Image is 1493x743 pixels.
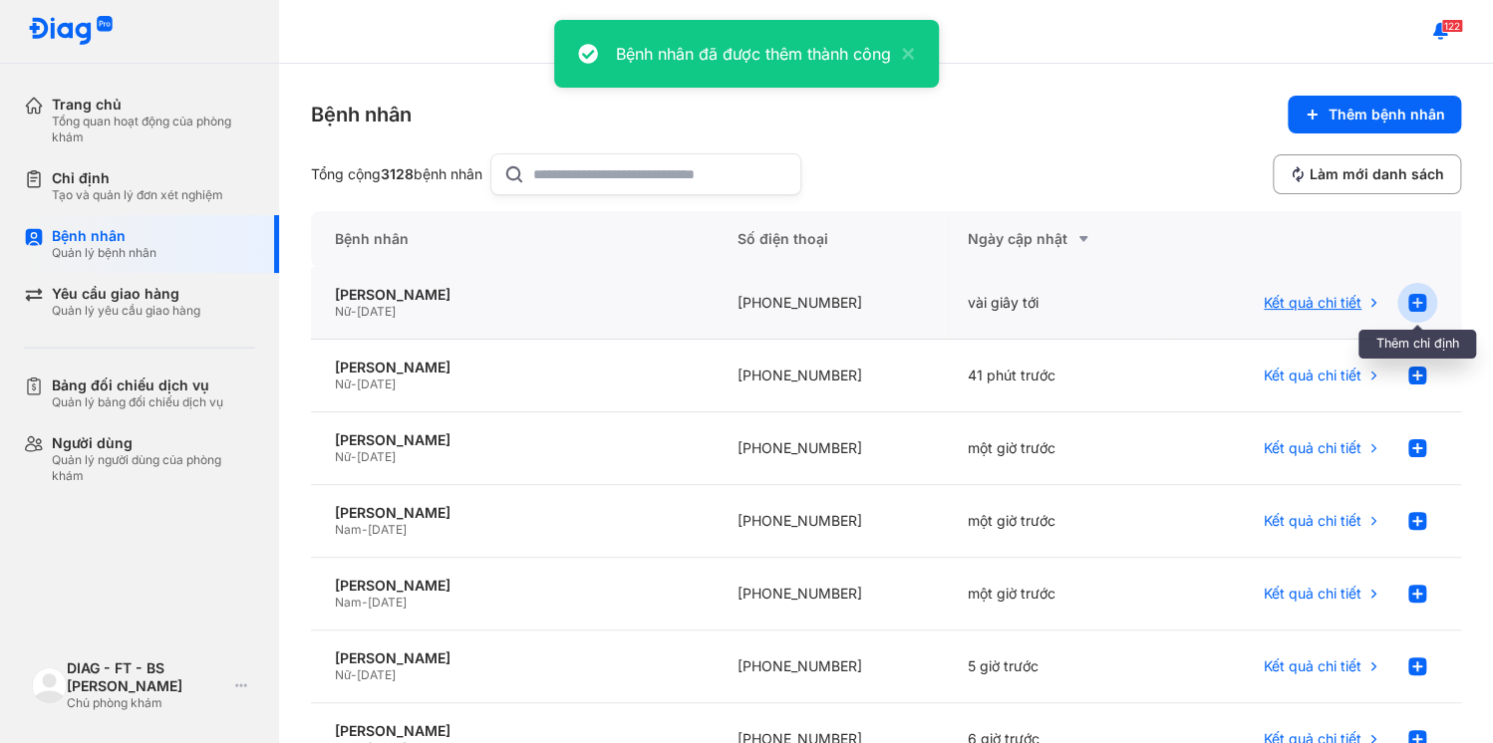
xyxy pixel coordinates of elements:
img: logo [32,667,67,702]
span: - [362,522,368,537]
div: Trang chủ [52,96,255,114]
div: Tổng quan hoạt động của phòng khám [52,114,255,145]
div: [PERSON_NAME] [335,577,690,595]
span: Kết quả chi tiết [1264,294,1361,312]
div: [PERSON_NAME] [335,722,690,740]
span: Kết quả chi tiết [1264,439,1361,457]
div: DIAG - FT - BS [PERSON_NAME] [67,659,227,695]
span: 122 [1441,19,1463,33]
div: một giờ trước [944,558,1174,630]
div: Chỉ định [52,169,223,187]
div: [PERSON_NAME] [335,504,690,522]
span: - [351,376,357,391]
span: [DATE] [357,304,396,319]
div: Số điện thoại [714,211,944,267]
span: Thêm bệnh nhân [1329,106,1445,124]
div: Bệnh nhân [311,211,714,267]
span: - [362,595,368,610]
span: - [351,449,357,464]
span: - [351,304,357,319]
span: Nữ [335,376,351,391]
div: [PHONE_NUMBER] [714,630,944,703]
div: Quản lý bảng đối chiếu dịch vụ [52,394,223,410]
img: logo [28,16,114,47]
div: Bệnh nhân [52,227,156,245]
div: Bảng đối chiếu dịch vụ [52,376,223,394]
div: Tổng cộng bệnh nhân [311,165,482,183]
div: Quản lý yêu cầu giao hàng [52,303,200,319]
span: [DATE] [357,376,396,391]
div: vài giây tới [944,267,1174,340]
div: Quản lý người dùng của phòng khám [52,452,255,484]
span: 3128 [381,165,414,182]
button: close [891,42,915,66]
div: [PHONE_NUMBER] [714,340,944,412]
div: [PHONE_NUMBER] [714,558,944,630]
span: Nữ [335,449,351,464]
div: một giờ trước [944,485,1174,558]
div: [PHONE_NUMBER] [714,412,944,485]
span: Kết quả chi tiết [1264,512,1361,530]
span: Kết quả chi tiết [1264,657,1361,675]
span: [DATE] [357,667,396,682]
div: [PERSON_NAME] [335,431,690,449]
div: 5 giờ trước [944,630,1174,703]
span: Nam [335,522,362,537]
span: [DATE] [368,522,407,537]
span: - [351,667,357,682]
div: Quản lý bệnh nhân [52,245,156,261]
span: [DATE] [368,595,407,610]
div: [PERSON_NAME] [335,359,690,376]
div: [PERSON_NAME] [335,649,690,667]
div: Bệnh nhân [311,101,412,128]
span: [DATE] [357,449,396,464]
div: Chủ phòng khám [67,695,227,711]
div: Yêu cầu giao hàng [52,285,200,303]
div: [PERSON_NAME] [335,286,690,304]
button: Thêm bệnh nhân [1288,96,1461,133]
span: Làm mới danh sách [1310,165,1444,183]
button: Làm mới danh sách [1273,154,1461,194]
div: Bệnh nhân đã được thêm thành công [616,42,891,66]
div: Tạo và quản lý đơn xét nghiệm [52,187,223,203]
span: Kết quả chi tiết [1264,367,1361,384]
div: một giờ trước [944,412,1174,485]
span: Nữ [335,304,351,319]
span: Nữ [335,667,351,682]
div: 41 phút trước [944,340,1174,412]
div: [PHONE_NUMBER] [714,485,944,558]
div: Người dùng [52,434,255,452]
div: [PHONE_NUMBER] [714,267,944,340]
div: Ngày cập nhật [968,227,1150,251]
span: Nam [335,595,362,610]
span: Kết quả chi tiết [1264,585,1361,603]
